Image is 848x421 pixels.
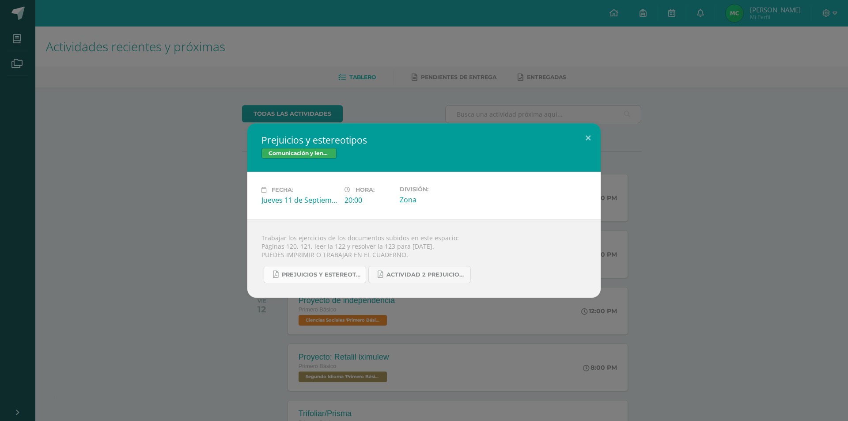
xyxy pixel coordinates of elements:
[261,195,337,205] div: Jueves 11 de Septiembre
[247,219,601,298] div: Trabajar los ejercicios de los documentos subidos en este espacio: Páginas 120, 121, leer la 122 ...
[272,186,293,193] span: Fecha:
[575,123,601,153] button: Close (Esc)
[261,148,337,159] span: Comunicación y lenguaje
[344,195,393,205] div: 20:00
[261,134,587,146] h2: Prejuicios y estereotipos
[356,186,375,193] span: Hora:
[400,195,476,205] div: Zona
[264,266,366,283] a: Prejuicios y estereotipos 1ro. Bás..pdf
[282,271,361,278] span: Prejuicios y estereotipos 1ro. Bás..pdf
[386,271,466,278] span: Actividad 2 Prejuicios y estereotipos.pdf
[400,186,476,193] label: División:
[368,266,471,283] a: Actividad 2 Prejuicios y estereotipos.pdf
